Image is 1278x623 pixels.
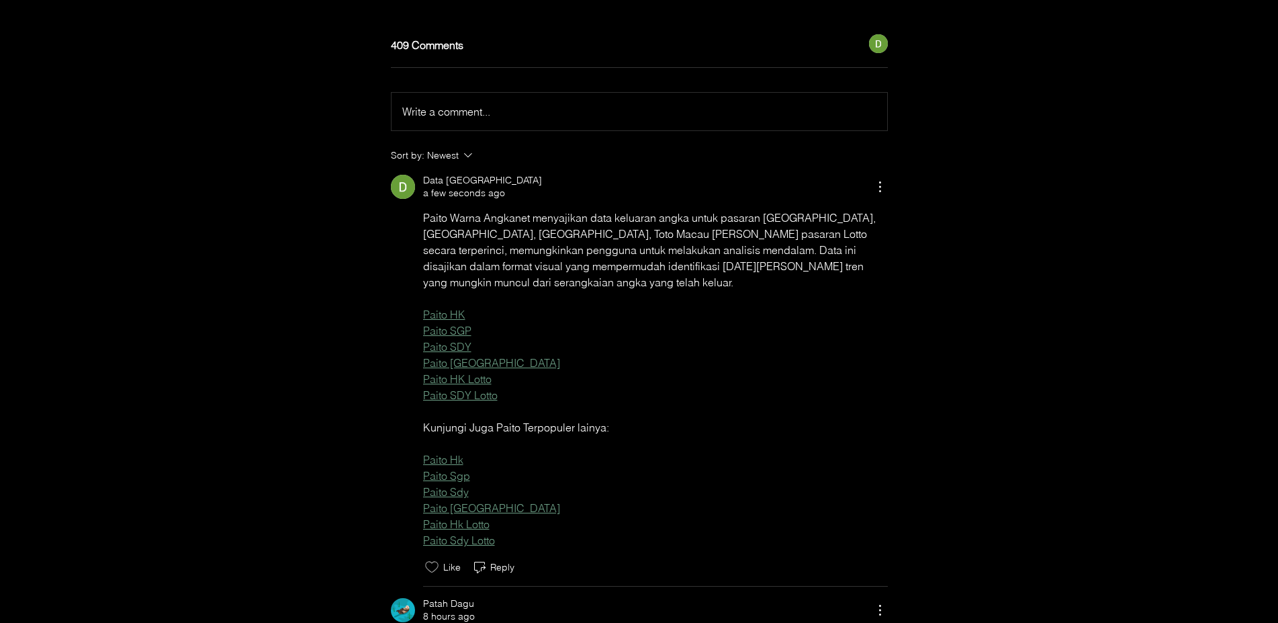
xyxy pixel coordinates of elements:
img: Data Macau [391,175,415,199]
a: Paito SDY Lotto [423,388,498,402]
span: 8 hours ago [423,610,475,623]
span: Data [GEOGRAPHIC_DATA] [423,174,542,187]
span: Patah Dagu [423,597,474,610]
button: Sort by:Newest [391,147,579,163]
a: Paito SGP [423,324,471,337]
a: Paito SDY [423,340,471,354]
div: Newest [427,147,459,163]
a: Paito Sdy Lotto [423,534,495,547]
span: Reply [488,561,514,573]
span: Kunjungi Juga Paito Terpopuler lainya: [423,421,609,434]
img: Patah Dagu [391,598,415,622]
span: Sort by: [391,147,427,163]
span: Like [441,560,461,575]
a: Paito [GEOGRAPHIC_DATA] [423,501,560,515]
button: Write a comment... [392,93,887,130]
button: Data Macau account [869,34,888,53]
a: Paito HK Lotto [423,372,492,386]
a: Paito Hk Lotto [423,517,490,531]
button: Reply [471,559,514,575]
a: Paito Sdy [423,485,469,499]
button: More Actions [872,179,888,195]
a: Paito Hk [423,453,463,466]
h2: 409 Comments [391,40,869,50]
button: More Actions [872,602,888,618]
span: a few seconds ago [423,187,505,200]
span: Paito Warna Angkanet menyajikan data keluaran angka untuk pasaran [GEOGRAPHIC_DATA], [GEOGRAPHIC_... [423,211,878,289]
a: Paito Sgp [423,469,470,483]
span: Write a comment... [402,105,490,118]
a: Paito [GEOGRAPHIC_DATA] [423,356,560,370]
a: Paito HK [423,308,465,321]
